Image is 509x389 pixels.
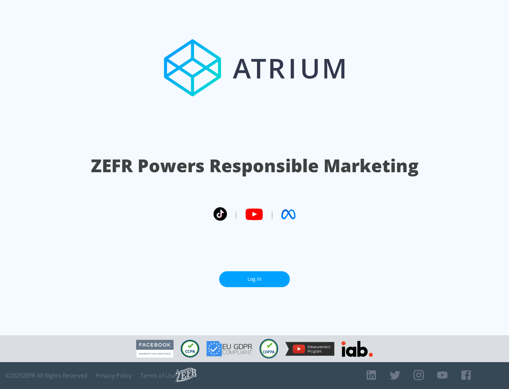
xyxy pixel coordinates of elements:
img: YouTube Measurement Program [285,342,334,356]
img: GDPR Compliant [206,341,252,356]
a: Log In [219,271,290,287]
img: CCPA Compliant [181,340,199,358]
a: Terms of Use [140,372,176,379]
img: IAB [341,341,373,357]
span: © 2025 ZEFR All Rights Reserved [5,372,87,379]
a: Privacy Policy [96,372,132,379]
span: | [234,209,238,220]
span: | [270,209,274,220]
img: COPPA Compliant [259,339,278,359]
img: Facebook Marketing Partner [136,340,174,358]
h1: ZEFR Powers Responsible Marketing [91,153,419,178]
